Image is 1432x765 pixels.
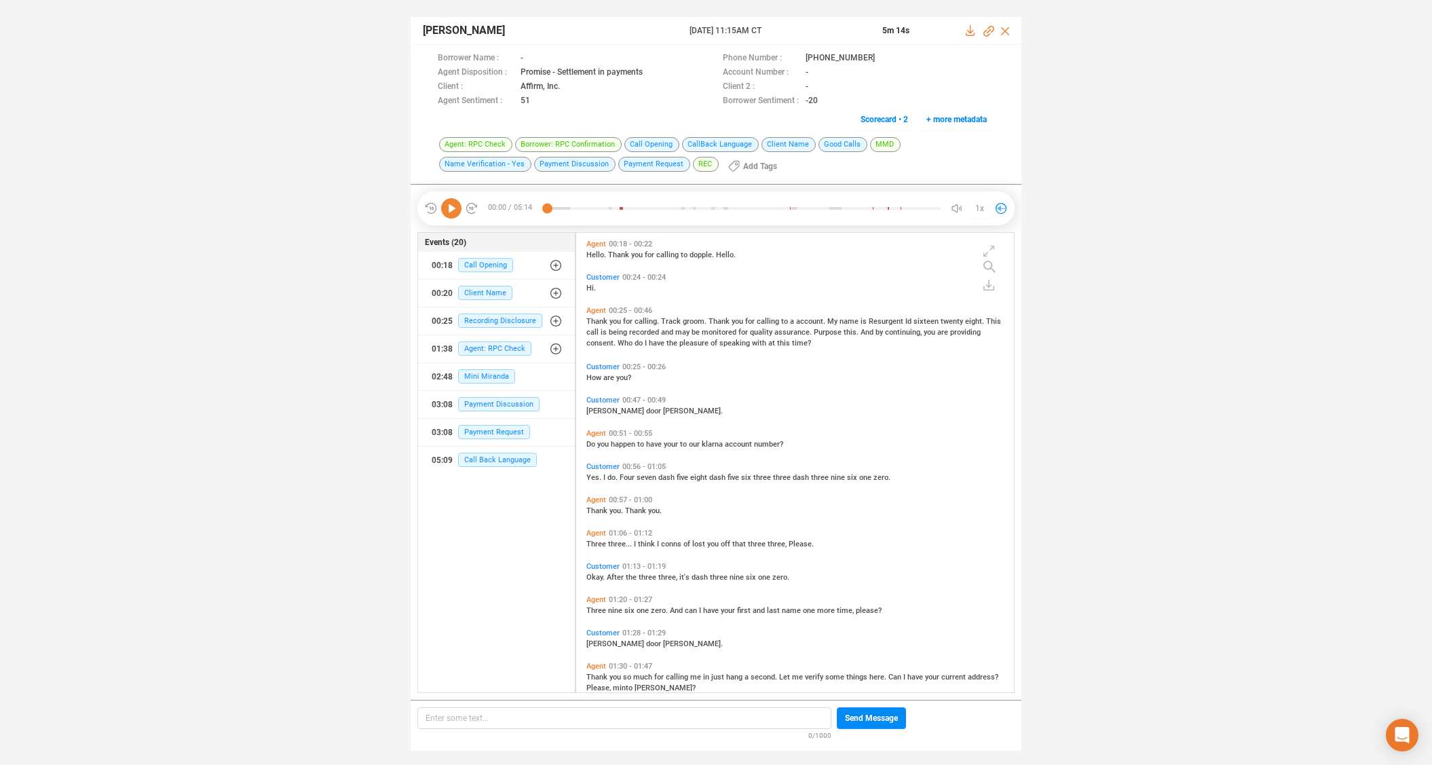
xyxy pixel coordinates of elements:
[743,155,777,177] span: Add Tags
[586,562,620,571] span: Customer
[607,573,626,582] span: After
[586,362,620,371] span: Customer
[521,66,643,80] span: Promise - Settlement in payments
[806,94,818,109] span: -20
[817,606,837,615] span: more
[723,80,799,94] span: Client 2 :
[618,339,635,348] span: Who
[853,109,916,130] button: Scorecard • 2
[779,673,792,682] span: Let
[768,540,789,548] span: three,
[624,606,637,615] span: six
[702,440,725,449] span: klarna
[629,328,661,337] span: recorded
[458,453,537,467] span: Call Back Language
[856,606,882,615] span: please?
[586,629,620,637] span: Customer
[844,328,861,337] span: this.
[837,606,856,615] span: time,
[885,328,924,337] span: continuing,
[690,673,703,682] span: me
[586,440,597,449] span: Do
[825,673,846,682] span: some
[458,341,531,356] span: Agent: RPC Check
[586,306,606,315] span: Agent
[790,317,796,326] span: a
[745,317,757,326] span: for
[692,573,710,582] span: dash
[658,573,679,582] span: three,
[875,328,885,337] span: by
[606,240,655,248] span: 00:18 - 00:22
[683,540,692,548] span: of
[965,317,986,326] span: eight.
[730,573,746,582] span: nine
[606,529,655,538] span: 01:06 - 01:12
[723,52,799,66] span: Phone Number :
[907,673,925,682] span: have
[950,328,981,337] span: providing
[586,606,608,615] span: Three
[654,673,666,682] span: for
[703,673,711,682] span: in
[750,328,774,337] span: quality
[675,328,692,337] span: may
[968,673,998,682] span: address?
[661,317,683,326] span: Track
[586,573,607,582] span: Okay.
[638,540,657,548] span: think
[690,250,716,259] span: dopple.
[606,429,655,438] span: 00:51 - 00:55
[586,328,601,337] span: call
[438,80,514,94] span: Client :
[606,306,655,315] span: 00:25 - 00:46
[773,473,793,482] span: three
[606,595,655,604] span: 01:20 - 01:27
[926,109,987,130] span: + more metadata
[521,94,530,109] span: 51
[635,339,645,348] span: do
[515,137,622,152] span: Borrower: RPC Confirmation
[637,440,646,449] span: to
[611,440,637,449] span: happen
[845,707,898,729] span: Send Message
[608,540,634,548] span: three...
[635,317,661,326] span: calling.
[721,606,737,615] span: your
[748,540,768,548] span: three
[586,429,606,438] span: Agent
[648,506,662,515] span: you.
[657,540,661,548] span: I
[458,314,542,328] span: Recording Disclosure
[620,273,668,282] span: 00:24 - 00:24
[690,24,866,37] span: [DATE] 11:15AM CT
[679,339,711,348] span: pleasure
[438,52,514,66] span: Borrower Name :
[438,94,514,109] span: Agent Sentiment :
[432,310,453,332] div: 00:25
[625,506,648,515] span: Thank
[618,157,690,172] span: Payment Request
[741,473,753,482] span: six
[432,366,453,388] div: 02:48
[620,396,668,405] span: 00:47 - 00:49
[418,307,575,335] button: 00:25Recording Disclosure
[711,339,719,348] span: of
[608,250,631,259] span: Thank
[720,155,785,177] button: Add Tags
[861,317,869,326] span: is
[606,662,655,671] span: 01:30 - 01:47
[719,339,752,348] span: speaking
[831,473,847,482] span: nine
[418,363,575,390] button: 02:48Mini Miranda
[663,407,723,415] span: [PERSON_NAME].
[677,473,690,482] span: five
[774,328,814,337] span: assurance.
[905,317,913,326] span: Id
[683,317,709,326] span: groom.
[726,673,745,682] span: hang
[637,473,658,482] span: seven
[661,540,683,548] span: conns
[603,473,607,482] span: I
[656,250,681,259] span: calling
